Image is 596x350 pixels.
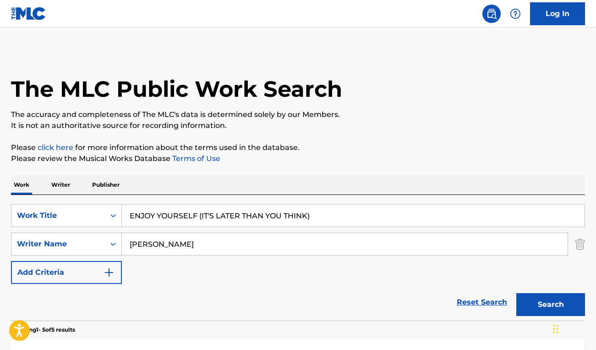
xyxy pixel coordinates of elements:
[575,233,585,256] img: Delete Criterion
[452,292,512,312] a: Reset Search
[11,153,585,164] p: Please review the Musical Works Database
[38,143,73,152] a: click here
[11,120,585,131] p: It is not an authoritative source for recording information.
[170,154,220,163] a: Terms of Use
[486,8,497,19] img: search
[550,306,596,350] iframe: Chat Widget
[506,5,525,23] div: Help
[17,210,99,221] div: Work Title
[11,75,342,103] h1: The MLC Public Work Search
[11,109,585,120] p: The accuracy and completeness of The MLC's data is determined solely by our Members.
[11,261,122,284] button: Add Criteria
[482,5,501,23] a: Public Search
[11,7,46,20] img: MLC Logo
[11,175,32,194] p: Work
[516,293,585,316] button: Search
[11,326,75,334] p: Showing 1 - 5 of 5 results
[530,2,585,25] a: Log In
[49,175,73,194] p: Writer
[11,204,585,321] form: Search Form
[510,8,521,19] img: help
[553,315,558,343] div: Drag
[11,142,585,153] p: Please for more information about the terms used in the database.
[89,175,122,194] p: Publisher
[104,267,115,278] img: 9d2ae6d4665cec9f34b9.svg
[17,239,99,250] div: Writer Name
